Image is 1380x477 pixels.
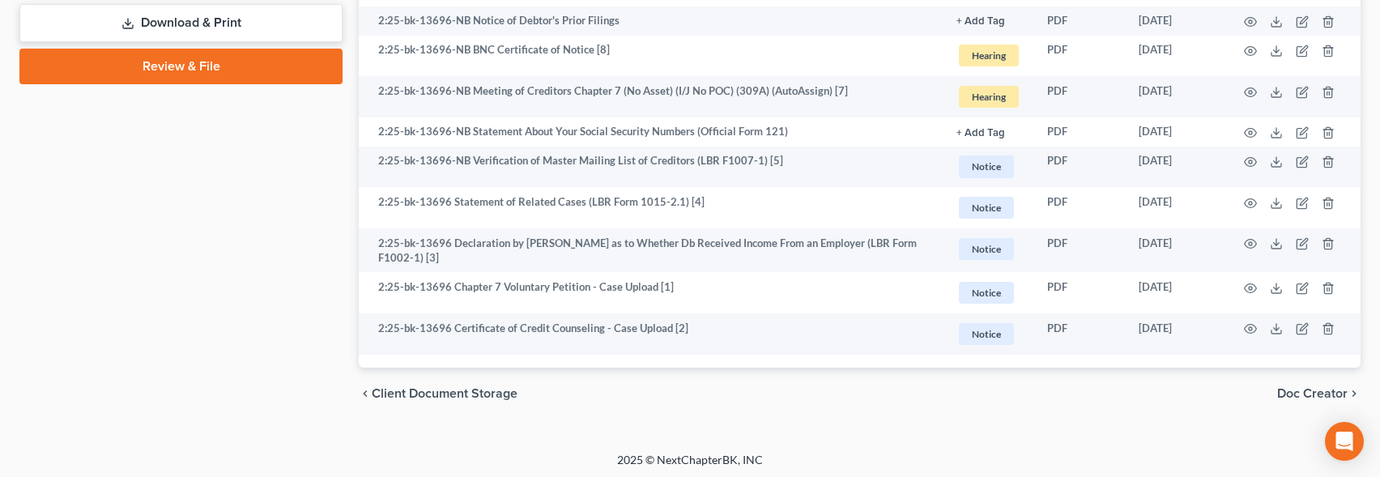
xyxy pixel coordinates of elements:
a: Download & Print [19,4,343,42]
a: Notice [956,321,1021,347]
td: PDF [1034,313,1126,355]
a: Notice [956,279,1021,306]
td: PDF [1034,272,1126,313]
td: [DATE] [1126,117,1225,147]
i: chevron_right [1348,387,1361,400]
td: 2:25-bk-13696 Chapter 7 Voluntary Petition - Case Upload [1] [359,272,943,313]
td: 2:25-bk-13696 Certificate of Credit Counseling - Case Upload [2] [359,313,943,355]
td: [DATE] [1126,313,1225,355]
td: 2:25-bk-13696 Declaration by [PERSON_NAME] as to Whether Db Received Income From an Employer (LBR... [359,228,943,273]
a: + Add Tag [956,124,1021,139]
td: 2:25-bk-13696-NB BNC Certificate of Notice [8] [359,36,943,77]
td: [DATE] [1126,6,1225,36]
span: Notice [959,197,1014,219]
span: Notice [959,155,1014,177]
span: Notice [959,323,1014,345]
button: Doc Creator chevron_right [1277,387,1361,400]
i: chevron_left [359,387,372,400]
a: Notice [956,236,1021,262]
a: Hearing [956,42,1021,69]
td: PDF [1034,6,1126,36]
a: Review & File [19,49,343,84]
button: chevron_left Client Document Storage [359,387,517,400]
a: Hearing [956,83,1021,110]
span: Notice [959,282,1014,304]
button: + Add Tag [956,128,1005,138]
td: 2:25-bk-13696 Statement of Related Cases (LBR Form 1015-2.1) [4] [359,187,943,228]
span: Hearing [959,45,1019,66]
td: PDF [1034,228,1126,273]
a: + Add Tag [956,13,1021,28]
td: 2:25-bk-13696-NB Meeting of Creditors Chapter 7 (No Asset) (I/J No POC) (309A) (AutoAssign) [7] [359,76,943,117]
td: PDF [1034,187,1126,228]
td: 2:25-bk-13696-NB Statement About Your Social Security Numbers (Official Form 121) [359,117,943,147]
span: Hearing [959,86,1019,108]
td: [DATE] [1126,228,1225,273]
td: 2:25-bk-13696-NB Notice of Debtor's Prior Filings [359,6,943,36]
td: [DATE] [1126,76,1225,117]
td: PDF [1034,36,1126,77]
button: + Add Tag [956,16,1005,27]
td: PDF [1034,147,1126,188]
td: [DATE] [1126,187,1225,228]
a: Notice [956,194,1021,221]
td: [DATE] [1126,147,1225,188]
td: [DATE] [1126,272,1225,313]
td: PDF [1034,76,1126,117]
td: 2:25-bk-13696-NB Verification of Master Mailing List of Creditors (LBR F1007-1) [5] [359,147,943,188]
span: Doc Creator [1277,387,1348,400]
td: PDF [1034,117,1126,147]
span: Notice [959,238,1014,260]
td: [DATE] [1126,36,1225,77]
div: Open Intercom Messenger [1325,422,1364,461]
span: Client Document Storage [372,387,517,400]
a: Notice [956,153,1021,180]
